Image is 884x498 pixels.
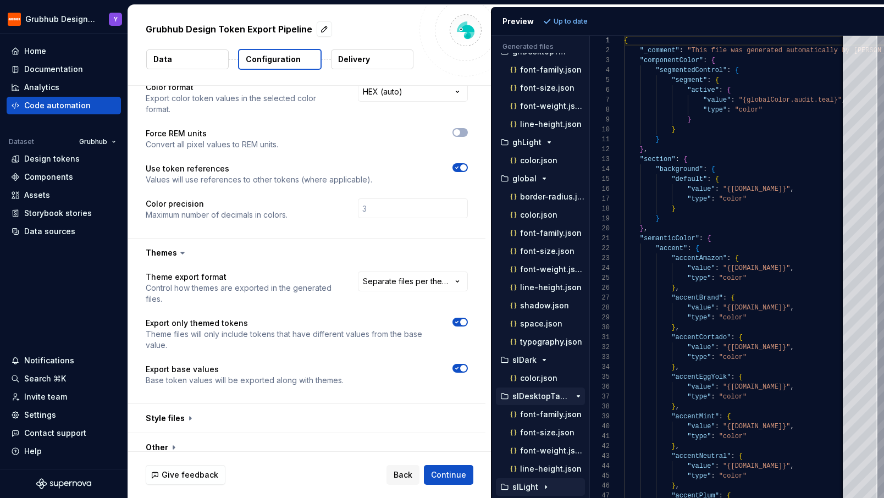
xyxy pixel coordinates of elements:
[711,393,715,401] span: :
[671,363,675,371] span: }
[512,356,537,364] p: slDark
[238,49,322,70] button: Configuration
[590,234,610,244] div: 21
[500,100,585,112] button: font-weight.json
[711,165,715,173] span: {
[520,265,585,274] p: font-weight.json
[624,37,628,45] span: {
[590,431,610,441] div: 41
[699,235,703,242] span: :
[687,116,691,124] span: }
[590,85,610,95] div: 6
[520,319,562,328] p: space.json
[25,14,96,25] div: Grubhub Design System
[590,46,610,56] div: 2
[731,96,734,104] span: :
[731,373,734,381] span: :
[719,472,746,480] span: "color"
[520,211,557,219] p: color.json
[24,64,83,75] div: Documentation
[7,150,121,168] a: Design tokens
[590,392,610,402] div: 37
[738,334,742,341] span: {
[723,462,790,470] span: "{[DOMAIN_NAME]}"
[719,86,722,94] span: :
[715,462,719,470] span: :
[727,106,731,114] span: :
[520,84,574,92] p: font-size.json
[7,186,121,204] a: Assets
[7,352,121,369] button: Notifications
[590,184,610,194] div: 16
[738,452,742,460] span: {
[675,284,679,292] span: ,
[719,393,746,401] span: "color"
[671,175,707,183] span: "default"
[24,46,46,57] div: Home
[424,465,473,485] button: Continue
[36,478,91,489] a: Supernova Logo
[590,56,610,65] div: 3
[590,352,610,362] div: 33
[358,198,468,218] input: 3
[590,461,610,471] div: 44
[520,283,582,292] p: line-height.json
[7,42,121,60] a: Home
[79,137,107,146] span: Grubhub
[679,47,683,54] span: :
[153,54,172,65] p: Data
[520,374,557,383] p: color.json
[590,362,610,372] div: 34
[671,205,675,213] span: }
[590,441,610,451] div: 42
[687,353,711,361] span: "type"
[7,204,121,222] a: Storybook stories
[719,274,746,282] span: "color"
[520,229,582,237] p: font-family.json
[590,75,610,85] div: 5
[500,263,585,275] button: font-weight.json
[711,433,715,440] span: :
[590,174,610,184] div: 15
[671,413,719,420] span: "accentMint"
[687,462,715,470] span: "value"
[687,344,715,351] span: "value"
[520,446,585,455] p: font-weight.json
[790,304,794,312] span: ,
[707,76,711,84] span: :
[146,93,338,115] p: Export color token values in the selected color format.
[500,318,585,330] button: space.json
[146,209,288,220] p: Maximum number of decimals in colors.
[500,281,585,294] button: line-height.json
[687,274,711,282] span: "type"
[500,336,585,348] button: typography.json
[731,452,734,460] span: :
[500,300,585,312] button: shadow.json
[24,373,66,384] div: Search ⌘K
[590,125,610,135] div: 10
[7,388,121,406] a: Invite team
[520,65,582,74] p: font-family.json
[671,254,727,262] span: "accentAmazon"
[727,413,731,420] span: {
[590,382,610,392] div: 36
[671,403,675,411] span: }
[655,215,659,223] span: }
[790,423,794,430] span: ,
[590,402,610,412] div: 38
[590,313,610,323] div: 29
[500,445,585,457] button: font-weight.json
[500,227,585,239] button: font-family.json
[639,156,675,163] span: "section"
[675,482,679,490] span: ,
[500,463,585,475] button: line-height.json
[723,294,727,302] span: :
[246,54,301,65] p: Configuration
[500,64,585,76] button: font-family.json
[671,442,675,450] span: }
[731,294,734,302] span: {
[146,82,338,93] p: Color format
[703,57,707,64] span: :
[711,195,715,203] span: :
[639,225,643,233] span: }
